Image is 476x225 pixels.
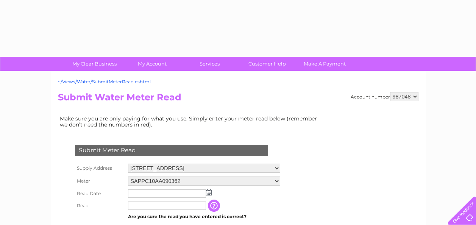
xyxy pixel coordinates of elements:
[73,175,126,187] th: Meter
[293,57,356,71] a: Make A Payment
[206,189,212,195] img: ...
[58,114,323,130] td: Make sure you are only paying for what you use. Simply enter your meter read below (remember we d...
[178,57,241,71] a: Services
[63,57,126,71] a: My Clear Business
[75,145,268,156] div: Submit Meter Read
[73,162,126,175] th: Supply Address
[126,212,282,222] td: Are you sure the read you have entered is correct?
[121,57,183,71] a: My Account
[58,79,151,84] a: ~/Views/Water/SubmitMeterRead.cshtml
[351,92,418,101] div: Account number
[208,200,222,212] input: Information
[236,57,298,71] a: Customer Help
[58,92,418,106] h2: Submit Water Meter Read
[73,187,126,200] th: Read Date
[73,200,126,212] th: Read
